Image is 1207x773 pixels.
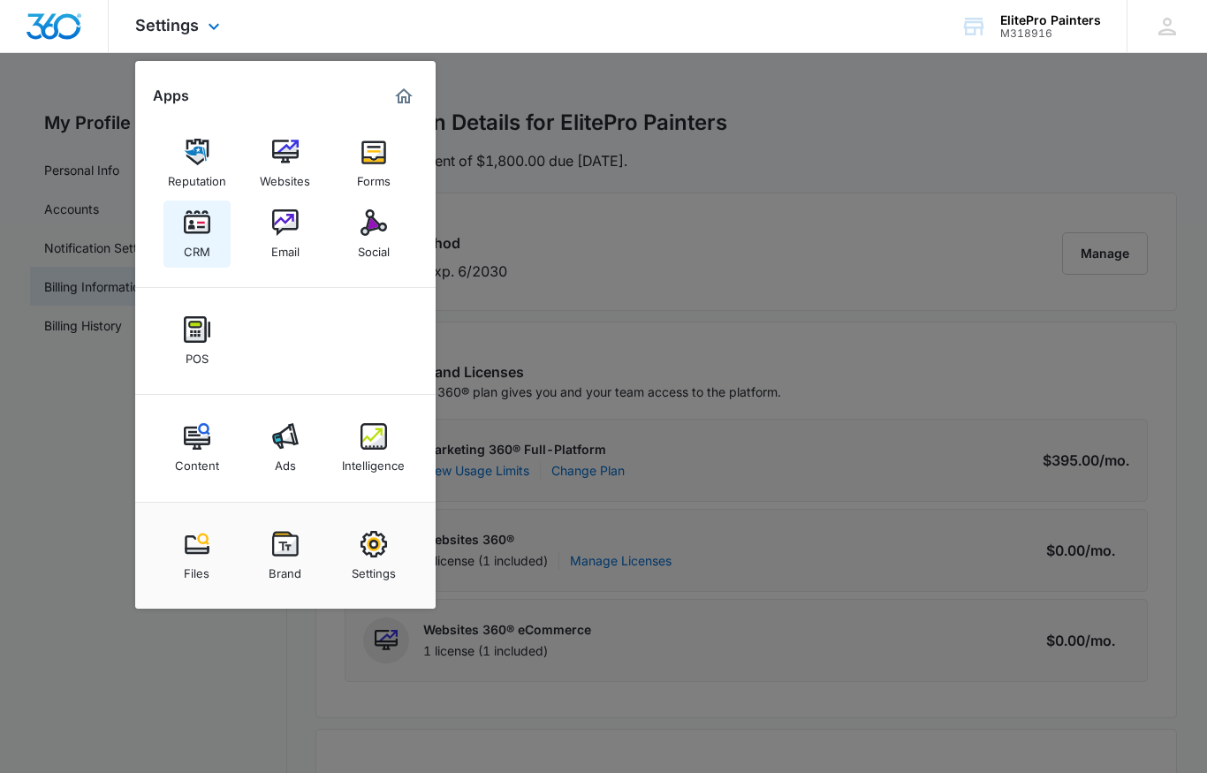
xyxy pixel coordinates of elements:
[271,236,300,259] div: Email
[1000,27,1101,40] div: account id
[260,165,310,188] div: Websites
[186,343,209,366] div: POS
[340,522,407,589] a: Settings
[184,557,209,580] div: Files
[184,236,210,259] div: CRM
[357,165,391,188] div: Forms
[163,130,231,197] a: Reputation
[340,130,407,197] a: Forms
[252,522,319,589] a: Brand
[163,307,231,375] a: POS
[269,557,301,580] div: Brand
[163,522,231,589] a: Files
[168,165,226,188] div: Reputation
[342,450,405,473] div: Intelligence
[252,414,319,481] a: Ads
[163,414,231,481] a: Content
[175,450,219,473] div: Content
[358,236,390,259] div: Social
[340,414,407,481] a: Intelligence
[135,16,199,34] span: Settings
[1000,13,1101,27] div: account name
[153,87,189,104] h2: Apps
[163,201,231,268] a: CRM
[352,557,396,580] div: Settings
[390,82,418,110] a: Marketing 360® Dashboard
[252,130,319,197] a: Websites
[252,201,319,268] a: Email
[340,201,407,268] a: Social
[275,450,296,473] div: Ads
